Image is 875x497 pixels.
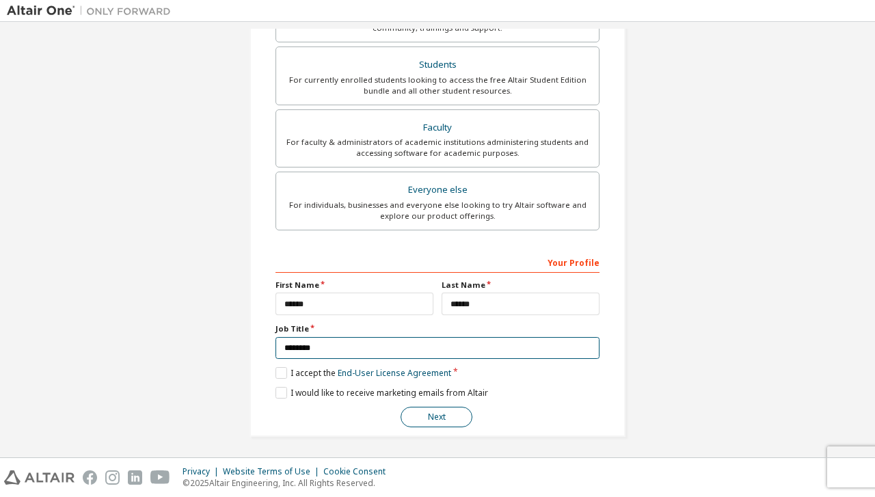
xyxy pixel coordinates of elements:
[275,251,600,273] div: Your Profile
[83,470,97,485] img: facebook.svg
[223,466,323,477] div: Website Terms of Use
[323,466,394,477] div: Cookie Consent
[275,367,451,379] label: I accept the
[183,477,394,489] p: © 2025 Altair Engineering, Inc. All Rights Reserved.
[284,137,591,159] div: For faculty & administrators of academic institutions administering students and accessing softwa...
[442,280,600,291] label: Last Name
[284,75,591,96] div: For currently enrolled students looking to access the free Altair Student Edition bundle and all ...
[275,280,433,291] label: First Name
[284,55,591,75] div: Students
[105,470,120,485] img: instagram.svg
[284,200,591,221] div: For individuals, businesses and everyone else looking to try Altair software and explore our prod...
[4,470,75,485] img: altair_logo.svg
[7,4,178,18] img: Altair One
[183,466,223,477] div: Privacy
[275,323,600,334] label: Job Title
[150,470,170,485] img: youtube.svg
[284,118,591,137] div: Faculty
[401,407,472,427] button: Next
[338,367,451,379] a: End-User License Agreement
[128,470,142,485] img: linkedin.svg
[275,387,488,399] label: I would like to receive marketing emails from Altair
[284,180,591,200] div: Everyone else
